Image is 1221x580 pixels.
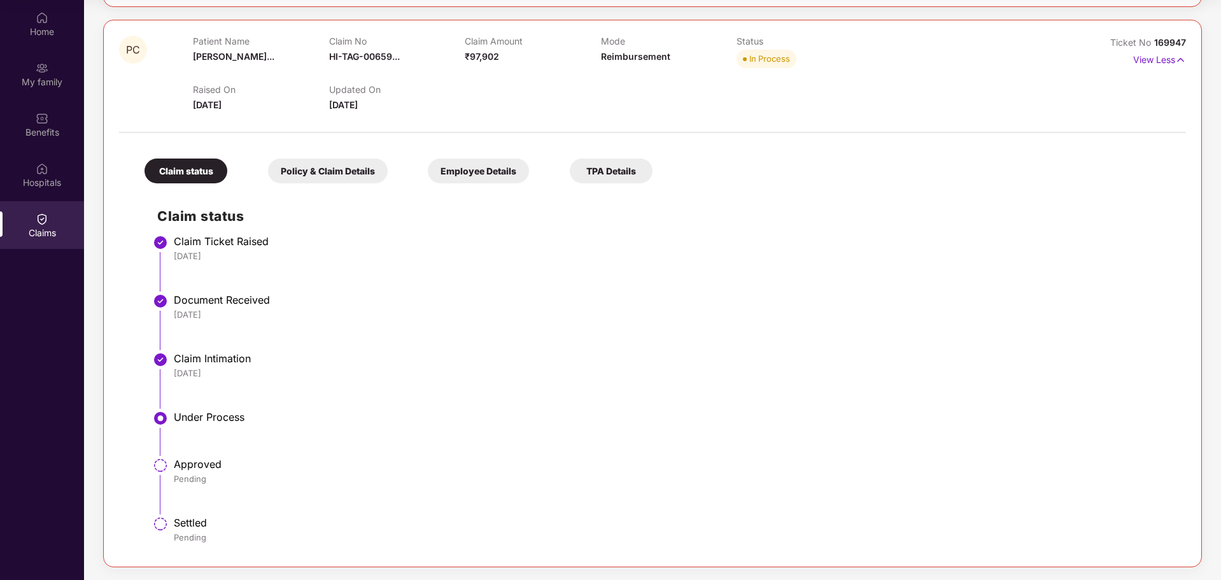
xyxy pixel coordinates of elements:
[1175,53,1186,67] img: svg+xml;base64,PHN2ZyB4bWxucz0iaHR0cDovL3d3dy53My5vcmcvMjAwMC9zdmciIHdpZHRoPSIxNyIgaGVpZ2h0PSIxNy...
[174,458,1173,470] div: Approved
[36,162,48,175] img: svg+xml;base64,PHN2ZyBpZD0iSG9zcGl0YWxzIiB4bWxucz0iaHR0cDovL3d3dy53My5vcmcvMjAwMC9zdmciIHdpZHRoPS...
[329,51,400,62] span: HI-TAG-00659...
[268,159,388,183] div: Policy & Claim Details
[174,235,1173,248] div: Claim Ticket Raised
[1133,50,1186,67] p: View Less
[329,36,465,46] p: Claim No
[153,294,168,309] img: svg+xml;base64,PHN2ZyBpZD0iU3RlcC1Eb25lLTMyeDMyIiB4bWxucz0iaHR0cDovL3d3dy53My5vcmcvMjAwMC9zdmciIH...
[174,411,1173,423] div: Under Process
[737,36,872,46] p: Status
[153,352,168,367] img: svg+xml;base64,PHN2ZyBpZD0iU3RlcC1Eb25lLTMyeDMyIiB4bWxucz0iaHR0cDovL3d3dy53My5vcmcvMjAwMC9zdmciIH...
[570,159,653,183] div: TPA Details
[193,84,328,95] p: Raised On
[193,99,222,110] span: [DATE]
[153,516,168,532] img: svg+xml;base64,PHN2ZyBpZD0iU3RlcC1QZW5kaW5nLTMyeDMyIiB4bWxucz0iaHR0cDovL3d3dy53My5vcmcvMjAwMC9zdm...
[36,11,48,24] img: svg+xml;base64,PHN2ZyBpZD0iSG9tZSIgeG1sbnM9Imh0dHA6Ly93d3cudzMub3JnLzIwMDAvc3ZnIiB3aWR0aD0iMjAiIG...
[36,213,48,225] img: svg+xml;base64,PHN2ZyBpZD0iQ2xhaW0iIHhtbG5zPSJodHRwOi8vd3d3LnczLm9yZy8yMDAwL3N2ZyIgd2lkdGg9IjIwIi...
[153,411,168,426] img: svg+xml;base64,PHN2ZyBpZD0iU3RlcC1BY3RpdmUtMzJ4MzIiIHhtbG5zPSJodHRwOi8vd3d3LnczLm9yZy8yMDAwL3N2Zy...
[36,62,48,74] img: svg+xml;base64,PHN2ZyB3aWR0aD0iMjAiIGhlaWdodD0iMjAiIHZpZXdCb3g9IjAgMCAyMCAyMCIgZmlsbD0ibm9uZSIgeG...
[174,309,1173,320] div: [DATE]
[174,294,1173,306] div: Document Received
[329,99,358,110] span: [DATE]
[193,51,274,62] span: [PERSON_NAME]...
[174,473,1173,485] div: Pending
[153,458,168,473] img: svg+xml;base64,PHN2ZyBpZD0iU3RlcC1QZW5kaW5nLTMyeDMyIiB4bWxucz0iaHR0cDovL3d3dy53My5vcmcvMjAwMC9zdm...
[174,516,1173,529] div: Settled
[601,51,670,62] span: Reimbursement
[145,159,227,183] div: Claim status
[749,52,790,65] div: In Process
[174,250,1173,262] div: [DATE]
[174,532,1173,543] div: Pending
[157,206,1173,227] h2: Claim status
[126,45,140,55] span: PC
[36,112,48,125] img: svg+xml;base64,PHN2ZyBpZD0iQmVuZWZpdHMiIHhtbG5zPSJodHRwOi8vd3d3LnczLm9yZy8yMDAwL3N2ZyIgd2lkdGg9Ij...
[1110,37,1154,48] span: Ticket No
[465,51,499,62] span: ₹97,902
[601,36,737,46] p: Mode
[1154,37,1186,48] span: 169947
[174,352,1173,365] div: Claim Intimation
[193,36,328,46] p: Patient Name
[428,159,529,183] div: Employee Details
[465,36,600,46] p: Claim Amount
[329,84,465,95] p: Updated On
[153,235,168,250] img: svg+xml;base64,PHN2ZyBpZD0iU3RlcC1Eb25lLTMyeDMyIiB4bWxucz0iaHR0cDovL3d3dy53My5vcmcvMjAwMC9zdmciIH...
[174,367,1173,379] div: [DATE]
